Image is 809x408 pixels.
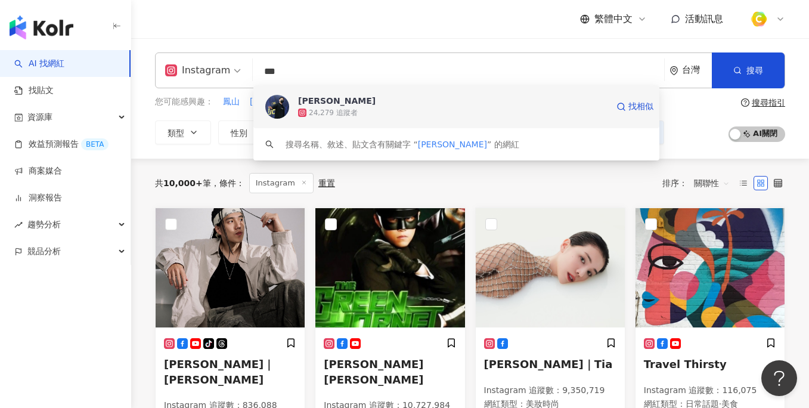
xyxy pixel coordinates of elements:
[484,385,616,397] p: Instagram 追蹤數 ： 9,350,719
[324,358,423,385] span: [PERSON_NAME] [PERSON_NAME]
[685,13,723,24] span: 活動訊息
[156,208,305,327] img: KOL Avatar
[748,8,770,30] img: %E6%96%B9%E5%BD%A2%E7%B4%94.png
[14,58,64,70] a: searchAI 找網紅
[164,358,274,385] span: [PERSON_NAME]｜[PERSON_NAME]
[682,65,712,75] div: 台灣
[315,208,464,327] img: KOL Avatar
[712,52,785,88] button: 搜尋
[222,95,240,109] button: 鳳山
[616,95,653,119] a: 找相似
[741,98,749,107] span: question-circle
[298,95,376,107] div: [PERSON_NAME]
[309,108,358,118] div: 24,279 追蹤者
[249,95,338,109] button: [GEOGRAPHIC_DATA]
[694,174,730,193] span: 關聯性
[746,66,763,75] span: 搜尋
[211,178,244,188] span: 條件 ：
[476,208,625,327] img: KOL Avatar
[27,238,61,265] span: 競品分析
[594,13,633,26] span: 繁體中文
[165,61,230,80] div: Instagram
[27,104,52,131] span: 資源庫
[10,16,73,39] img: logo
[669,66,678,75] span: environment
[163,178,203,188] span: 10,000+
[265,95,289,119] img: KOL Avatar
[752,98,785,107] div: 搜尋指引
[644,358,727,370] span: Travel Thirsty
[168,128,184,138] span: 類型
[155,96,213,108] span: 您可能感興趣：
[231,128,247,138] span: 性別
[27,211,61,238] span: 趨勢分析
[223,96,240,108] span: 鳳山
[14,85,54,97] a: 找貼文
[250,96,337,108] span: [GEOGRAPHIC_DATA]
[155,120,211,144] button: 類型
[484,358,613,370] span: [PERSON_NAME]｜Tia
[761,360,797,396] iframe: Help Scout Beacon - Open
[418,140,487,149] span: [PERSON_NAME]
[662,174,736,193] div: 排序：
[14,165,62,177] a: 商案媒合
[318,178,335,188] div: 重置
[14,138,109,150] a: 效益預測報告BETA
[155,178,211,188] div: 共 筆
[636,208,785,327] img: KOL Avatar
[218,120,274,144] button: 性別
[249,173,314,193] span: Instagram
[265,140,274,149] span: search
[14,221,23,229] span: rise
[644,385,776,397] p: Instagram 追蹤數 ： 116,075
[286,138,519,151] div: 搜尋名稱、敘述、貼文含有關鍵字 “ ” 的網紅
[14,192,62,204] a: 洞察報告
[628,101,653,113] span: 找相似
